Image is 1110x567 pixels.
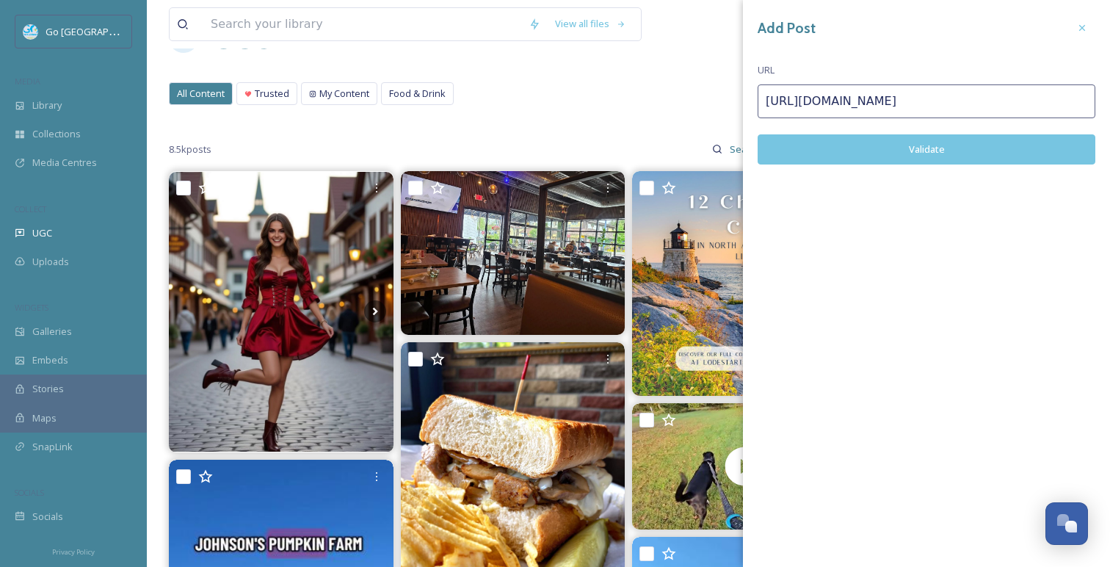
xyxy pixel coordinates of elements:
[15,487,44,498] span: SOCIALS
[32,325,72,339] span: Galleries
[32,382,64,396] span: Stories
[32,156,97,170] span: Media Centres
[23,24,38,39] img: GoGreatLogo_MISkies_RegionalTrails%20%281%29.png
[32,353,68,367] span: Embeds
[52,542,95,560] a: Privacy Policy
[401,171,625,335] img: Pull up a chair—your spot at T.Dub’s is waiting! #Frankenmuth #TDubs
[722,134,770,164] input: Search
[1045,502,1088,545] button: Open Chat
[32,411,57,425] span: Maps
[32,510,63,524] span: Socials
[32,127,81,141] span: Collections
[632,403,857,530] img: thumbnail
[32,98,62,112] span: Library
[389,87,446,101] span: Food & Drink
[758,63,775,77] span: URL
[52,547,95,557] span: Privacy Policy
[319,87,369,101] span: My Content
[548,10,634,38] a: View all files
[169,142,211,156] span: 8.5k posts
[632,171,857,396] img: ✨ Want European charm without the long-haul flight? ✈️🗺️ From cobblestone streets to castle-like ...
[255,87,289,101] span: Trusted
[46,24,154,38] span: Go [GEOGRAPHIC_DATA]
[758,134,1095,165] button: Validate
[758,84,1095,118] input: https://www.instagram.com/p/Cp-0BNCLzu8/
[32,440,73,454] span: SnapLink
[32,226,52,240] span: UGC
[758,18,816,39] h3: Add Post
[169,172,393,452] img: Bavarian nights and satin highs — kick up the fall 🍁❤️ #frankenmuth #minidress #fallfun #jamiegraf1
[15,76,40,87] span: MEDIA
[203,8,521,40] input: Search your library
[15,302,48,313] span: WIDGETS
[32,255,69,269] span: Uploads
[177,87,225,101] span: All Content
[632,403,857,530] video: #saginaw #saginawmichigan #midlandmichigan #hemlockmi #ivaroaddogsitting
[15,203,46,214] span: COLLECT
